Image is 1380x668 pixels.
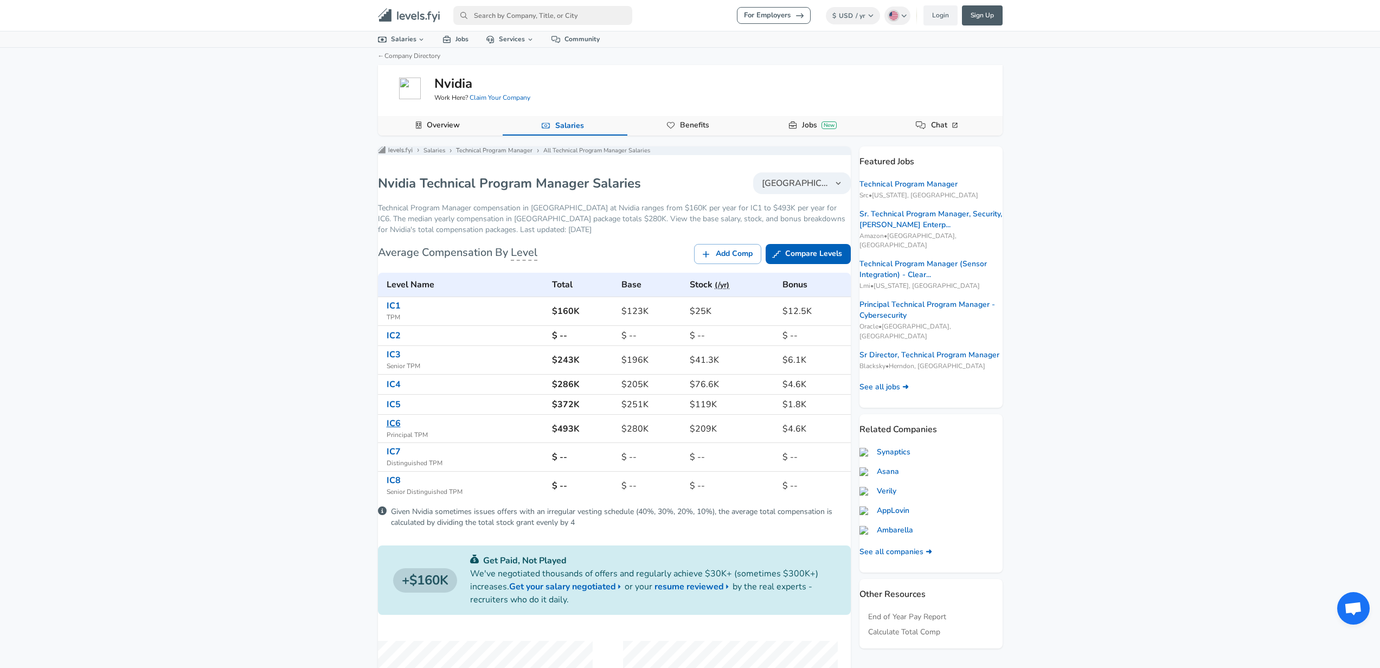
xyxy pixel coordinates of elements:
a: Community [543,31,608,47]
a: IC1 [387,300,401,312]
a: IC2 [387,330,401,342]
span: Amazon • [GEOGRAPHIC_DATA], [GEOGRAPHIC_DATA] [859,232,1003,250]
a: ←Company Directory [378,52,440,60]
a: Asana [859,466,899,477]
a: Verily [859,486,896,497]
a: Claim Your Company [470,93,530,102]
h6: $243K [552,352,613,368]
h6: $123K [621,304,681,319]
a: Services [477,31,543,47]
a: Jobs [434,31,477,47]
a: Ambarella [859,525,913,536]
span: Senior TPM [387,361,544,372]
h6: $119K [690,397,773,412]
span: Oracle • [GEOGRAPHIC_DATA], [GEOGRAPHIC_DATA] [859,322,1003,341]
a: Login [923,5,958,25]
h6: Stock [690,277,773,292]
a: Salaries [369,31,434,47]
h6: Total [552,277,613,292]
span: [GEOGRAPHIC_DATA] [762,177,829,190]
h6: $280K [621,421,681,436]
a: Salaries [423,146,445,155]
h6: Base [621,277,681,292]
img: asana.com [859,467,872,476]
h6: $196K [621,352,681,368]
h6: Level Name [387,277,544,292]
span: / yr [856,11,865,20]
a: IC4 [387,378,401,390]
h6: $4.6K [782,421,846,436]
h6: $ -- [621,478,681,493]
a: Overview [422,116,464,134]
a: Sr. Technical Program Manager, Security, [PERSON_NAME] Enterp... [859,209,1003,230]
img: applovin.com [859,506,872,515]
a: Sign Up [962,5,1003,25]
h6: $ -- [782,328,846,343]
h6: $286K [552,377,613,392]
span: Work Here? [434,93,530,102]
a: Salaries [551,117,588,135]
p: Featured Jobs [859,146,1003,168]
h6: $76.6K [690,377,773,392]
div: Open chat [1337,592,1370,625]
h6: $251K [621,397,681,412]
p: Other Resources [859,579,1003,601]
h6: $ -- [552,478,613,493]
table: Nvidia's Technical Program Manager levels [378,273,851,500]
a: Synaptics [859,447,910,458]
span: Blacksky • Herndon, [GEOGRAPHIC_DATA] [859,362,1003,371]
a: Get your salary negotiated [509,580,625,593]
a: JobsNew [798,116,841,134]
a: Compare Levels [766,244,851,264]
p: Related Companies [859,414,1003,436]
input: Search by Company, Title, or City [453,6,632,25]
div: Company Data Navigation [378,116,1003,136]
span: USD [839,11,853,20]
h6: $4.6K [782,377,846,392]
h6: $ -- [690,478,773,493]
h6: Bonus [782,277,846,292]
h6: $493K [552,421,613,436]
h6: $ -- [621,449,681,465]
h6: $ -- [621,328,681,343]
a: Add Comp [694,244,761,264]
img: svg+xml;base64,PHN2ZyB4bWxucz0iaHR0cDovL3d3dy53My5vcmcvMjAwMC9zdmciIGZpbGw9IiMwYzU0NjAiIHZpZXdCb3... [470,555,479,563]
h6: $372K [552,397,613,412]
a: See all jobs ➜ [859,382,909,393]
a: For Employers [737,7,811,24]
span: Distinguished TPM [387,458,544,469]
span: TPM [387,312,544,323]
img: nvidia.com [399,78,421,99]
a: IC7 [387,446,401,458]
h5: Nvidia [434,74,472,93]
a: IC5 [387,399,401,410]
p: Given Nvidia sometimes issues offers with an irregular vesting schedule (40%, 30%, 20%, 10%), the... [391,506,851,528]
span: $ [832,11,836,20]
span: Lmi • [US_STATE], [GEOGRAPHIC_DATA] [859,281,1003,291]
img: verily.com [859,487,872,496]
a: Sr Director, Technical Program Manager [859,350,999,361]
h6: $205K [621,377,681,392]
a: IC3 [387,349,401,361]
h6: $41.3K [690,352,773,368]
a: End of Year Pay Report [868,612,946,622]
p: All Technical Program Manager Salaries [543,146,650,156]
h6: $1.8K [782,397,846,412]
a: See all companies ➜ [859,547,932,557]
a: Chat [927,116,964,134]
span: Src • [US_STATE], [GEOGRAPHIC_DATA] [859,191,1003,200]
button: [GEOGRAPHIC_DATA] [753,172,851,194]
h1: Nvidia Technical Program Manager Salaries [378,175,641,192]
a: IC8 [387,474,401,486]
h6: $25K [690,304,773,319]
span: Senior Distinguished TPM [387,487,544,498]
button: (/yr) [715,279,729,292]
a: AppLovin [859,505,909,516]
a: Technical Program Manager (Sensor Integration) - Clear... [859,259,1003,280]
a: Calculate Total Comp [868,627,940,638]
a: $160K [393,568,457,593]
span: Level [511,245,537,261]
img: ambarella.com [859,526,872,535]
h6: $209K [690,421,773,436]
div: New [821,121,837,129]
